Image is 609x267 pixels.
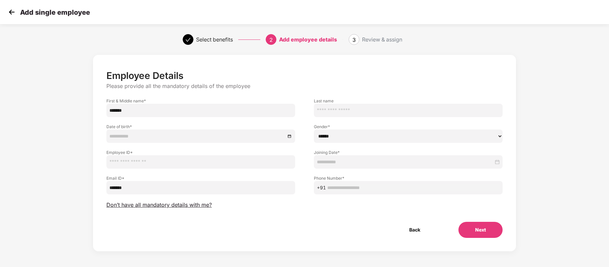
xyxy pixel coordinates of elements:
[106,150,295,155] label: Employee ID
[269,36,273,43] span: 2
[362,34,402,45] div: Review & assign
[20,8,90,16] p: Add single employee
[314,175,503,181] label: Phone Number
[314,124,503,129] label: Gender
[106,201,212,208] span: Don’t have all mandatory details with me?
[7,7,17,17] img: svg+xml;base64,PHN2ZyB4bWxucz0iaHR0cDovL3d3dy53My5vcmcvMjAwMC9zdmciIHdpZHRoPSIzMCIgaGVpZ2h0PSIzMC...
[185,37,191,42] span: check
[106,175,295,181] label: Email ID
[314,150,503,155] label: Joining Date
[314,98,503,104] label: Last name
[393,222,437,238] button: Back
[106,83,503,90] p: Please provide all the mandatory details of the employee
[279,34,337,45] div: Add employee details
[317,184,326,191] span: +91
[106,70,503,81] p: Employee Details
[196,34,233,45] div: Select benefits
[458,222,503,238] button: Next
[352,36,356,43] span: 3
[106,98,295,104] label: First & Middle name
[106,124,295,129] label: Date of birth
